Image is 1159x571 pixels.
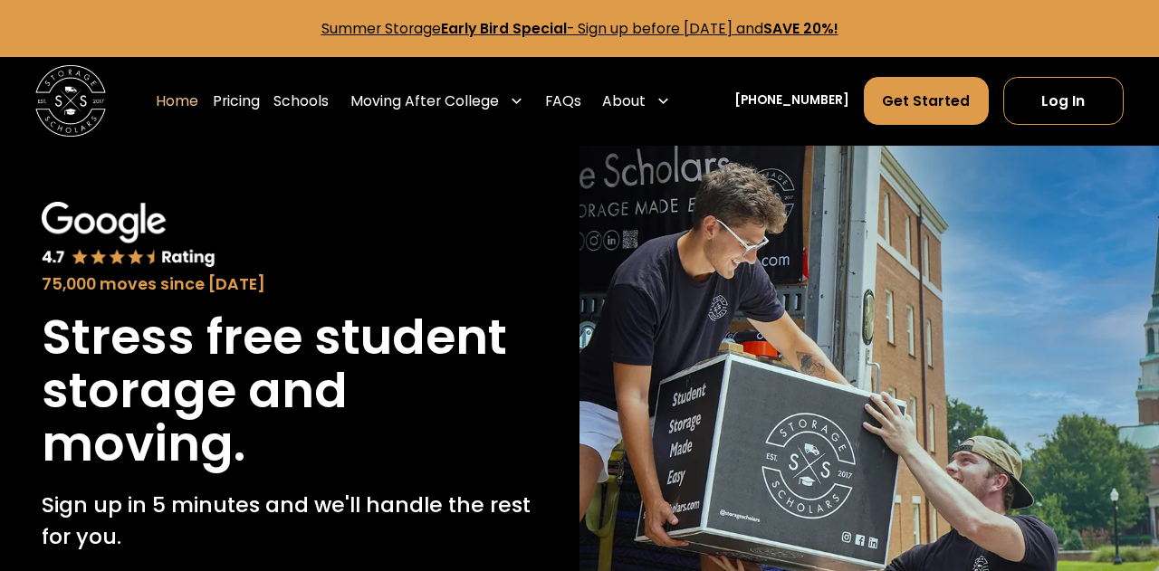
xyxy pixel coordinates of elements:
[42,489,538,553] p: Sign up in 5 minutes and we'll handle the rest for you.
[763,19,838,38] strong: SAVE 20%!
[35,65,106,136] img: Storage Scholars main logo
[156,76,198,126] a: Home
[273,76,329,126] a: Schools
[602,90,646,112] div: About
[350,90,499,112] div: Moving After College
[545,76,581,126] a: FAQs
[42,202,216,268] img: Google 4.7 star rating
[1003,77,1124,125] a: Log In
[734,91,849,110] a: [PHONE_NUMBER]
[441,19,567,38] strong: Early Bird Special
[42,272,538,296] div: 75,000 moves since [DATE]
[864,77,989,125] a: Get Started
[213,76,260,126] a: Pricing
[321,19,838,38] a: Summer StorageEarly Bird Special- Sign up before [DATE] andSAVE 20%!
[42,310,538,471] h1: Stress free student storage and moving.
